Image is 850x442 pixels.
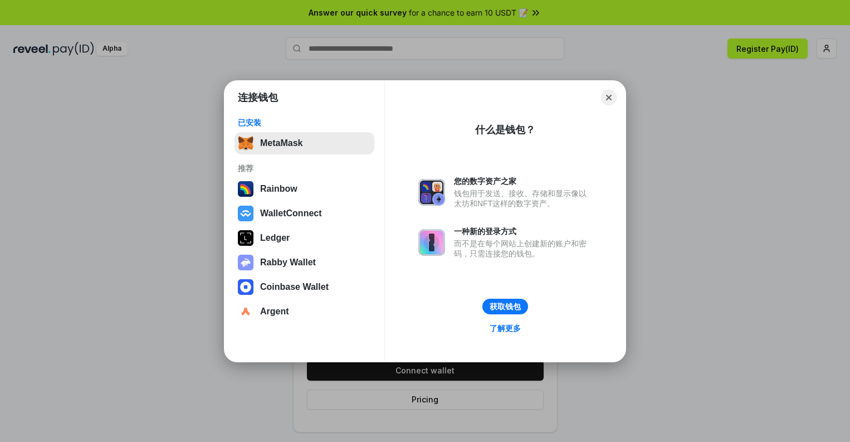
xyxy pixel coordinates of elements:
img: svg+xml,%3Csvg%20xmlns%3D%22http%3A%2F%2Fwww.w3.org%2F2000%2Fsvg%22%20fill%3D%22none%22%20viewBox... [418,179,445,206]
div: Ledger [260,233,290,243]
button: Rainbow [235,178,374,200]
button: Coinbase Wallet [235,276,374,298]
div: 钱包用于发送、接收、存储和显示像以太坊和NFT这样的数字资产。 [454,188,592,208]
div: Coinbase Wallet [260,282,329,292]
div: 了解更多 [490,323,521,333]
img: svg+xml,%3Csvg%20xmlns%3D%22http%3A%2F%2Fwww.w3.org%2F2000%2Fsvg%22%20width%3D%2228%22%20height%3... [238,230,253,246]
a: 了解更多 [483,321,527,336]
img: svg+xml,%3Csvg%20width%3D%22120%22%20height%3D%22120%22%20viewBox%3D%220%200%20120%20120%22%20fil... [238,181,253,197]
button: Rabby Wallet [235,251,374,274]
img: svg+xml,%3Csvg%20xmlns%3D%22http%3A%2F%2Fwww.w3.org%2F2000%2Fsvg%22%20fill%3D%22none%22%20viewBox... [418,229,445,256]
button: MetaMask [235,132,374,154]
button: Ledger [235,227,374,249]
div: 而不是在每个网站上创建新的账户和密码，只需连接您的钱包。 [454,239,592,259]
div: 您的数字资产之家 [454,176,592,186]
div: 已安装 [238,118,371,128]
div: Rabby Wallet [260,258,316,268]
button: 获取钱包 [482,299,528,314]
button: WalletConnect [235,202,374,225]
div: 什么是钱包？ [475,123,535,137]
img: svg+xml,%3Csvg%20fill%3D%22none%22%20height%3D%2233%22%20viewBox%3D%220%200%2035%2033%22%20width%... [238,135,253,151]
img: svg+xml,%3Csvg%20width%3D%2228%22%20height%3D%2228%22%20viewBox%3D%220%200%2028%2028%22%20fill%3D... [238,304,253,319]
img: svg+xml,%3Csvg%20width%3D%2228%22%20height%3D%2228%22%20viewBox%3D%220%200%2028%2028%22%20fill%3D... [238,206,253,221]
img: svg+xml,%3Csvg%20xmlns%3D%22http%3A%2F%2Fwww.w3.org%2F2000%2Fsvg%22%20fill%3D%22none%22%20viewBox... [238,255,253,270]
div: WalletConnect [260,208,322,218]
div: Rainbow [260,184,297,194]
div: 推荐 [238,163,371,173]
div: Argent [260,307,289,317]
h1: 连接钱包 [238,91,278,104]
div: 获取钱包 [490,302,521,312]
div: MetaMask [260,138,302,148]
button: Close [601,90,617,105]
img: svg+xml,%3Csvg%20width%3D%2228%22%20height%3D%2228%22%20viewBox%3D%220%200%2028%2028%22%20fill%3D... [238,279,253,295]
button: Argent [235,300,374,323]
div: 一种新的登录方式 [454,226,592,236]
